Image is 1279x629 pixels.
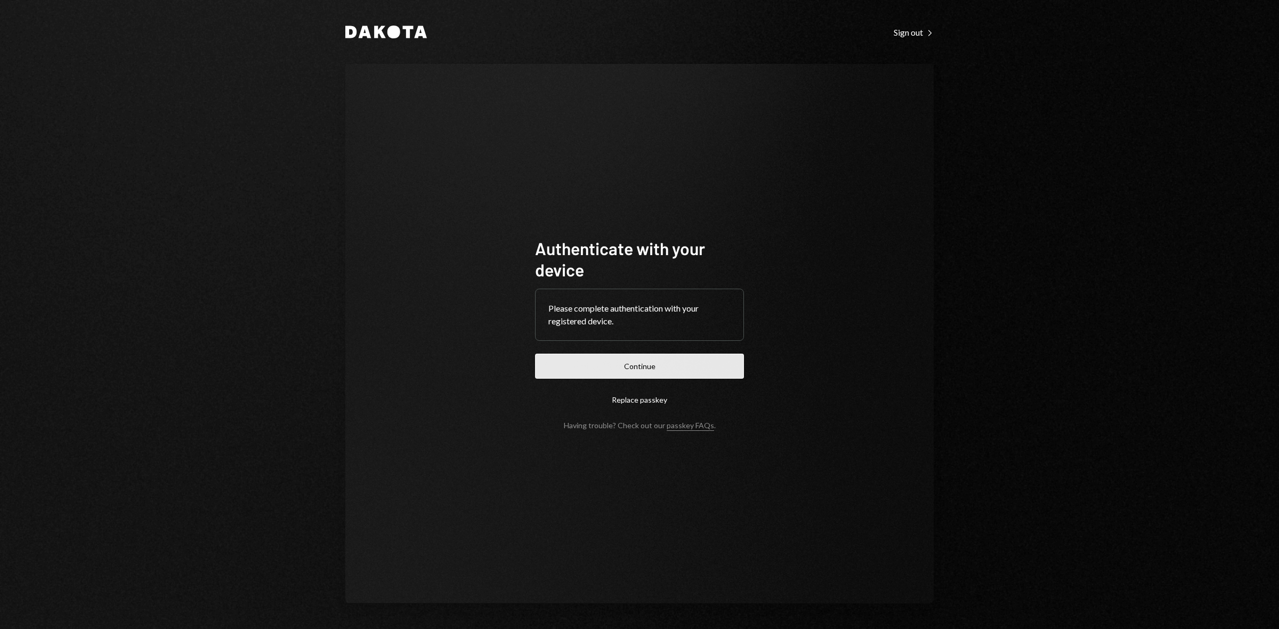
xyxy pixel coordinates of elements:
button: Replace passkey [535,387,744,412]
div: Having trouble? Check out our . [564,421,716,430]
a: passkey FAQs [667,421,714,431]
a: Sign out [894,26,934,38]
div: Please complete authentication with your registered device. [548,302,731,328]
h1: Authenticate with your device [535,238,744,280]
div: Sign out [894,27,934,38]
button: Continue [535,354,744,379]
